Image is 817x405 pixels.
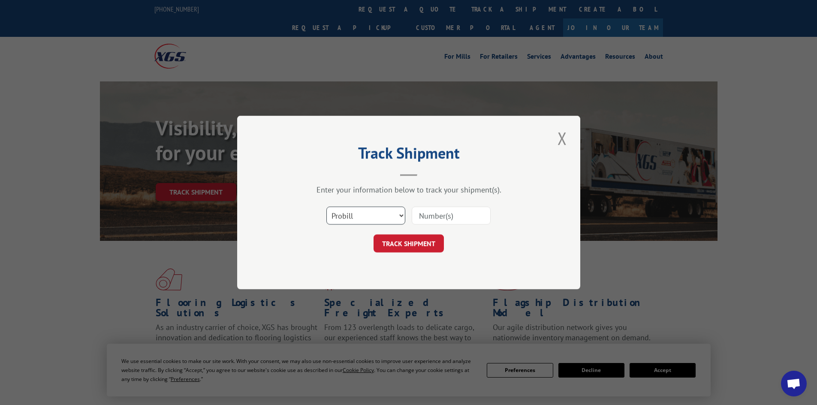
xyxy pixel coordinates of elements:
a: Open chat [781,371,807,396]
h2: Track Shipment [280,147,537,163]
input: Number(s) [412,207,491,225]
button: TRACK SHIPMENT [374,234,444,252]
div: Enter your information below to track your shipment(s). [280,185,537,195]
button: Close modal [555,126,570,150]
